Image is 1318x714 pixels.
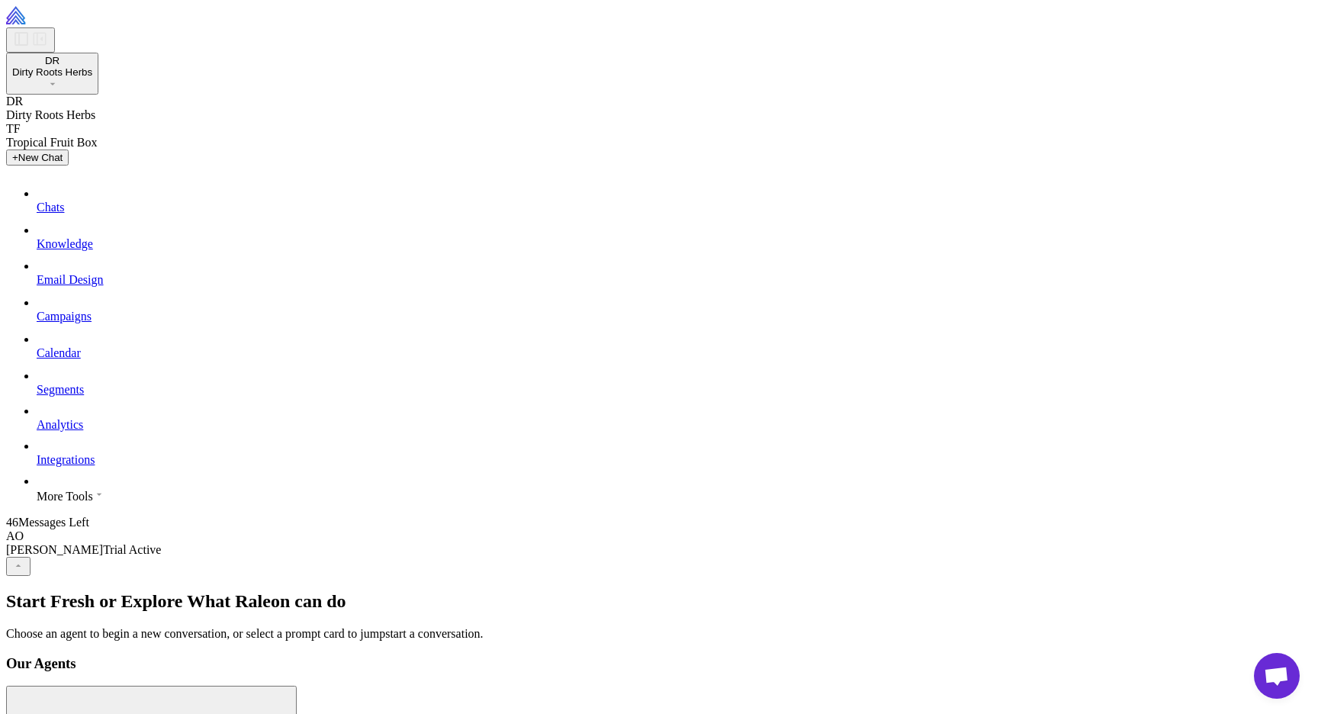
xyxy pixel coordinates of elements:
span: Segments [37,383,84,396]
a: Raleon Logo [6,14,118,27]
span: Dirty Roots Herbs [6,108,95,121]
span: Email Design [37,273,104,286]
span: [PERSON_NAME] [6,543,103,556]
div: DR [12,55,92,66]
span: 46 [6,516,18,529]
span: Integrations [37,453,95,466]
span: Tropical Fruit Box [6,136,97,149]
span: Campaigns [37,310,92,323]
span: Dirty Roots Herbs [12,66,92,78]
span: New Chat [18,152,63,163]
span: + [12,152,18,163]
span: Analytics [37,418,83,431]
button: +New Chat [6,150,69,166]
span: Calendar [37,346,81,359]
span: More Tools [37,490,93,503]
img: Raleon Logo [6,6,118,24]
span: Messages Left [18,516,89,529]
button: DRDirty Roots Herbs [6,53,98,95]
span: Chats [37,201,64,214]
span: Knowledge [37,237,93,250]
div: Open chat [1254,653,1300,699]
span: Trial Active [103,543,161,556]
